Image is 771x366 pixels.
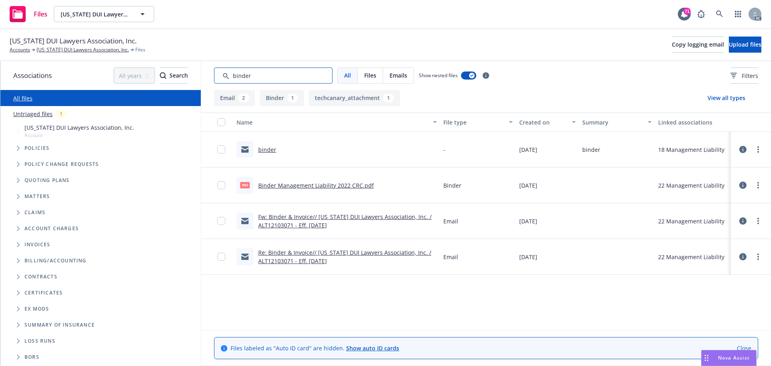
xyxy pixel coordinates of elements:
[6,3,51,25] a: Files
[383,94,394,102] div: 1
[579,112,655,132] button: Summary
[683,8,691,15] div: 71
[730,6,746,22] a: Switch app
[24,323,95,327] span: Summary of insurance
[24,146,50,151] span: Policies
[214,67,332,84] input: Search by keyword...
[61,10,130,18] span: [US_STATE] DUI Lawyers Association, Inc.
[519,118,567,127] div: Created on
[364,71,376,80] span: Files
[233,112,440,132] button: Name
[258,146,276,153] a: binder
[24,339,55,344] span: Loss Runs
[718,354,750,361] span: Nova Assist
[519,181,537,190] span: [DATE]
[729,37,761,53] button: Upload files
[730,72,758,80] span: Filters
[13,110,53,118] a: Untriaged files
[443,145,445,154] span: -
[217,217,225,225] input: Toggle Row Selected
[37,46,129,53] a: [US_STATE] DUI Lawyers Association, Inc.
[658,217,724,225] div: 22 Management Liability
[582,118,643,127] div: Summary
[742,72,758,80] span: Filters
[658,145,724,154] div: 18 Management Liability
[258,182,374,189] a: Binder Management Liability 2022 CRC.pdf
[160,68,188,83] div: Search
[519,253,537,261] span: [DATE]
[135,46,145,53] span: Files
[309,90,400,106] button: techcanary_attachment
[238,94,249,102] div: 2
[0,122,201,253] div: Tree Example
[701,350,757,366] button: Nova Assist
[440,112,516,132] button: File type
[54,6,154,22] button: [US_STATE] DUI Lawyers Association, Inc.
[258,213,432,229] a: Fw: Binder & Invoice// [US_STATE] DUI Lawyers Association, Inc. / ALT12103071 - Eff. [DATE]
[712,6,728,22] a: Search
[419,72,458,79] span: Show nested files
[24,123,134,132] span: [US_STATE] DUI Lawyers Association, Inc.
[519,217,537,225] span: [DATE]
[390,71,407,80] span: Emails
[24,162,99,167] span: Policy change requests
[655,112,731,132] button: Linked associations
[24,258,87,263] span: Billing/Accounting
[346,344,399,352] a: Show auto ID cards
[24,242,51,247] span: Invoices
[516,112,579,132] button: Created on
[10,36,137,46] span: [US_STATE] DUI Lawyers Association, Inc.
[56,109,67,119] div: 1
[753,252,763,262] a: more
[24,355,39,360] span: BORs
[160,67,188,84] button: SearchSearch
[13,94,33,102] a: All files
[658,253,724,261] div: 22 Management Liability
[24,194,50,199] span: Matters
[672,37,724,53] button: Copy logging email
[443,118,504,127] div: File type
[730,67,758,84] button: Filters
[702,350,712,366] div: Drag to move
[24,178,70,183] span: Quoting plans
[443,181,461,190] span: Binder
[258,249,431,265] a: Re: Binder & Invoice// [US_STATE] DUI Lawyers Association, Inc. / ALT12103071 - Eff. [DATE]
[240,182,250,188] span: pdf
[260,90,304,106] button: Binder
[160,72,166,79] svg: Search
[582,145,600,154] span: binder
[13,70,52,81] span: Associations
[217,118,225,126] input: Select all
[443,253,458,261] span: Email
[217,145,225,153] input: Toggle Row Selected
[24,210,45,215] span: Claims
[24,226,79,231] span: Account charges
[24,307,49,311] span: Ex Mods
[230,344,399,352] span: Files labeled as "Auto ID card" are hidden.
[214,90,255,106] button: Email
[658,181,724,190] div: 22 Management Liability
[24,274,57,279] span: Contracts
[24,132,134,139] span: Account
[672,41,724,48] span: Copy logging email
[24,290,63,295] span: Certificates
[753,216,763,226] a: more
[217,181,225,189] input: Toggle Row Selected
[344,71,351,80] span: All
[693,6,709,22] a: Report a Bug
[34,11,47,17] span: Files
[729,41,761,48] span: Upload files
[0,253,201,365] div: Folder Tree Example
[695,90,758,106] button: View all types
[737,344,751,352] a: Close
[519,145,537,154] span: [DATE]
[753,145,763,154] a: more
[237,118,428,127] div: Name
[443,217,458,225] span: Email
[10,46,30,53] a: Accounts
[658,118,728,127] div: Linked associations
[287,94,298,102] div: 1
[753,180,763,190] a: more
[217,253,225,261] input: Toggle Row Selected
